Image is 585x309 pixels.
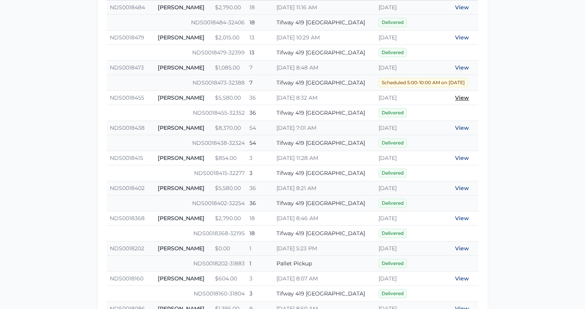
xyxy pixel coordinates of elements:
a: NDS0018473 [110,64,144,71]
td: Tifway 419 [GEOGRAPHIC_DATA] [273,45,375,61]
span: Delivered [379,138,407,148]
a: NDS0018402 [110,185,145,192]
td: 3 [246,165,273,181]
td: [DATE] [375,241,438,256]
td: 1 [246,256,273,272]
td: [PERSON_NAME] [155,211,212,226]
td: 7 [246,75,273,91]
td: Tifway 419 [GEOGRAPHIC_DATA] [273,105,375,121]
td: Pallet Pickup [273,256,375,272]
td: [DATE] 7:01 AM [273,121,375,135]
td: [DATE] [375,151,438,165]
td: [DATE] [375,61,438,75]
a: NDS0018484 [110,4,145,11]
td: Tifway 419 [GEOGRAPHIC_DATA] [273,75,375,91]
a: View [455,64,469,71]
td: 18 [246,226,273,241]
span: Delivered [379,229,407,238]
td: Tifway 419 [GEOGRAPHIC_DATA] [273,226,375,241]
td: Tifway 419 [GEOGRAPHIC_DATA] [273,135,375,151]
td: NDS0018455-32352 [107,105,246,121]
a: NDS0018438 [110,124,145,131]
td: 7 [246,61,273,75]
a: View [455,94,469,101]
td: [PERSON_NAME] [155,91,212,105]
a: View [455,34,469,41]
td: $5,580.00 [212,91,246,105]
td: 54 [246,135,273,151]
span: Delivered [379,199,407,208]
a: View [455,245,469,252]
span: Delivered [379,259,407,268]
a: View [455,185,469,192]
td: NDS0018473-32388 [107,75,246,91]
td: $2,790.00 [212,211,246,226]
td: [DATE] [375,91,438,105]
td: 36 [246,105,273,121]
a: NDS0018479 [110,34,144,41]
span: Delivered [379,289,407,298]
td: $2,790.00 [212,0,246,15]
span: Scheduled 5:00-10:00 AM on [DATE] [379,78,468,87]
a: View [455,215,469,222]
td: 36 [246,91,273,105]
a: NDS0018455 [110,94,144,101]
td: 1 [246,241,273,256]
td: [DATE] 8:07 AM [273,272,375,286]
td: [PERSON_NAME] [155,272,212,286]
td: NDS0018402-32254 [107,195,246,211]
td: [PERSON_NAME] [155,241,212,256]
td: [PERSON_NAME] [155,31,212,45]
a: View [455,154,469,161]
td: Tifway 419 [GEOGRAPHIC_DATA] [273,15,375,31]
td: NDS0018160-31804 [107,286,246,302]
a: View [455,275,469,282]
td: 18 [246,211,273,226]
td: Tifway 419 [GEOGRAPHIC_DATA] [273,165,375,181]
td: $604.00 [212,272,246,286]
td: $5,580.00 [212,181,246,195]
td: [DATE] [375,0,438,15]
td: 13 [246,45,273,61]
td: 36 [246,195,273,211]
td: 3 [246,286,273,302]
td: 18 [246,0,273,15]
td: [DATE] [375,121,438,135]
td: 3 [246,272,273,286]
td: NDS0018479-32399 [107,45,246,61]
span: Delivered [379,108,407,117]
td: [DATE] [375,272,438,286]
a: NDS0018160 [110,275,143,282]
td: [PERSON_NAME] [155,181,212,195]
a: View [455,124,469,131]
td: [PERSON_NAME] [155,0,212,15]
td: [DATE] [375,31,438,45]
td: NDS0018484-32406 [107,15,246,31]
td: [DATE] 8:48 AM [273,61,375,75]
td: [DATE] 8:46 AM [273,211,375,226]
span: Delivered [379,48,407,57]
a: NDS0018202 [110,245,144,252]
span: Delivered [379,168,407,178]
td: 54 [246,121,273,135]
td: $8,370.00 [212,121,246,135]
td: 36 [246,181,273,195]
td: [PERSON_NAME] [155,121,212,135]
a: NDS0018415 [110,154,143,161]
td: $1,085.00 [212,61,246,75]
a: View [455,4,469,11]
td: [DATE] 5:23 PM [273,241,375,256]
td: 18 [246,15,273,31]
td: [DATE] 11:16 AM [273,0,375,15]
td: [DATE] [375,181,438,195]
td: NDS0018438-32324 [107,135,246,151]
td: NDS0018202-31883 [107,256,246,272]
td: 13 [246,31,273,45]
td: NDS0018415-32277 [107,165,246,181]
a: NDS0018368 [110,215,145,222]
td: $0.00 [212,241,246,256]
td: [DATE] 8:21 AM [273,181,375,195]
td: $2,015.00 [212,31,246,45]
td: Tifway 419 [GEOGRAPHIC_DATA] [273,195,375,211]
span: Delivered [379,18,407,27]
